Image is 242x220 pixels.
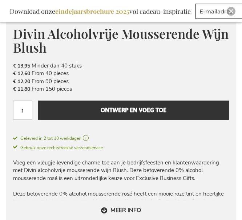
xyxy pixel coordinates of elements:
span: Ontwerp en voeg toe [101,104,166,116]
span: € 12,20 [13,78,30,85]
span: Gebruik onze rechtstreekse verzendservice [13,145,103,151]
span: € 11,80 [13,86,30,93]
li: From 40 pieces [13,70,229,77]
input: Aantal [13,101,32,120]
li: From 90 pieces [13,78,229,85]
li: From 150 pieces [13,85,229,93]
li: Minder dan 40 stuks [13,62,229,70]
a: Gebruik onze rechtstreekse verzendservice [13,144,103,151]
span: € 13,95 [13,62,30,69]
a: Meer info [101,206,141,214]
b: eindejaarsbrochure 2025 [55,7,129,16]
button: Ontwerp en voeg toe [38,101,229,120]
div: Voeg een vleugje levendige charme toe aan je bedrijfsfeesten en klantenwaardering met Divin alcoh... [13,159,229,201]
span: € 12,60 [13,70,30,77]
span: Divin Alcoholvrije Mousserende Wijn Blush [13,25,229,56]
img: Close [229,9,233,13]
a: Geleverd in 2 tot 10 werkdagen [13,135,229,142]
div: Download onze vol cadeau-inspiratie [7,4,194,19]
div: Close [227,7,235,16]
